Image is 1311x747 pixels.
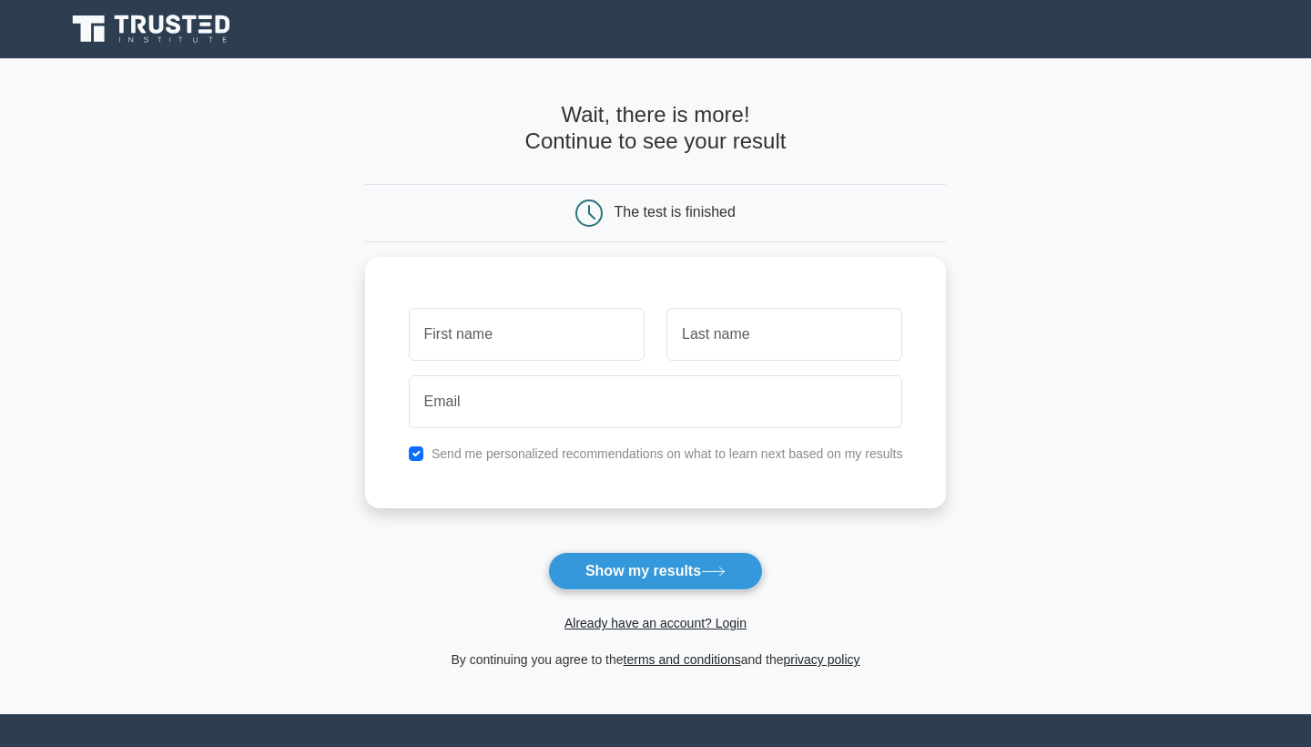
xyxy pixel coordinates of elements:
input: Email [409,375,903,428]
input: Last name [666,308,902,361]
a: terms and conditions [624,652,741,667]
a: Already have an account? Login [564,616,747,630]
a: privacy policy [784,652,860,667]
div: By continuing you agree to the and the [354,649,958,670]
label: Send me personalized recommendations on what to learn next based on my results [432,446,903,461]
div: The test is finished [615,204,736,220]
button: Show my results [548,552,763,590]
h4: Wait, there is more! Continue to see your result [365,102,947,155]
input: First name [409,308,645,361]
